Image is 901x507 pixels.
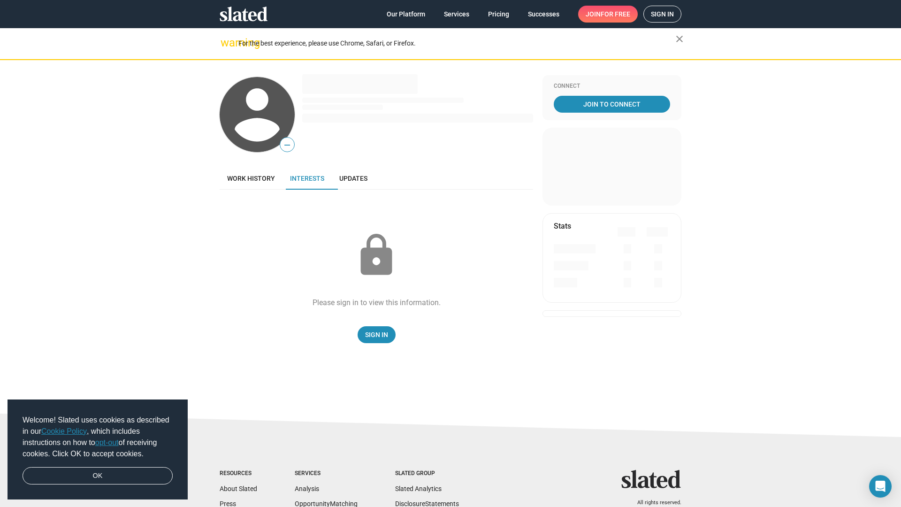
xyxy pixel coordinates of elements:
a: Slated Analytics [395,485,442,492]
span: Interests [290,175,324,182]
span: for free [601,6,630,23]
span: Pricing [488,6,509,23]
span: Services [444,6,469,23]
a: Analysis [295,485,319,492]
mat-icon: lock [353,232,400,279]
mat-card-title: Stats [554,221,571,231]
a: dismiss cookie message [23,467,173,485]
a: Our Platform [379,6,433,23]
span: Work history [227,175,275,182]
mat-icon: warning [221,37,232,48]
span: — [280,139,294,151]
span: Join [586,6,630,23]
a: Sign In [358,326,396,343]
div: For the best experience, please use Chrome, Safari, or Firefox. [238,37,676,50]
span: Join To Connect [556,96,668,113]
span: Updates [339,175,367,182]
a: Pricing [481,6,517,23]
span: Successes [528,6,559,23]
a: About Slated [220,485,257,492]
div: Services [295,470,358,477]
div: Open Intercom Messenger [869,475,892,498]
a: Joinfor free [578,6,638,23]
a: Join To Connect [554,96,670,113]
div: cookieconsent [8,399,188,500]
a: Successes [520,6,567,23]
a: opt-out [95,438,119,446]
div: Resources [220,470,257,477]
a: Interests [283,167,332,190]
a: Work history [220,167,283,190]
span: Sign In [365,326,388,343]
div: Slated Group [395,470,459,477]
a: Updates [332,167,375,190]
a: Cookie Policy [41,427,87,435]
span: Sign in [651,6,674,22]
a: Services [436,6,477,23]
div: Connect [554,83,670,90]
span: Our Platform [387,6,425,23]
mat-icon: close [674,33,685,45]
div: Please sign in to view this information. [313,298,441,307]
span: Welcome! Slated uses cookies as described in our , which includes instructions on how to of recei... [23,415,173,460]
a: Sign in [643,6,681,23]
